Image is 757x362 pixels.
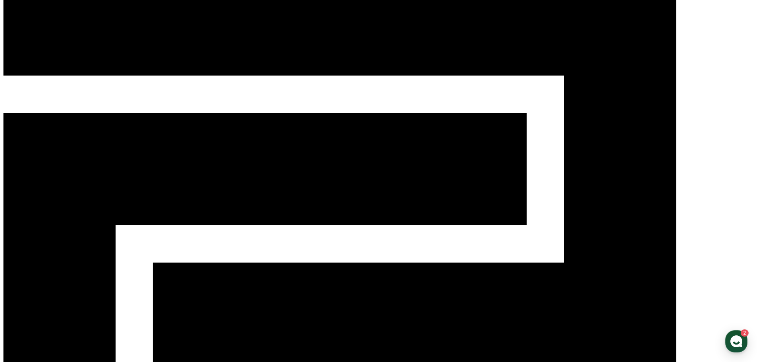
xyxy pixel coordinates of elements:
span: 2 [81,252,83,258]
a: 설정 [103,252,153,272]
a: 2대화 [52,252,103,272]
span: 설정 [123,264,132,270]
span: 홈 [25,264,30,270]
span: 대화 [73,264,82,271]
a: 홈 [2,252,52,272]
